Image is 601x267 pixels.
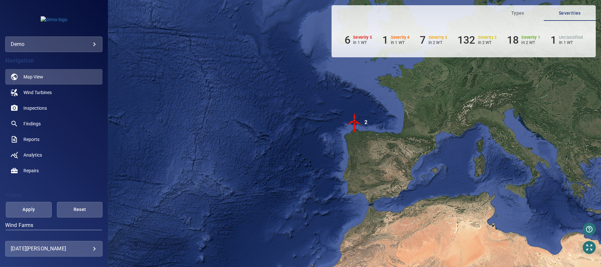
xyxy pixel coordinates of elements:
[23,105,47,111] span: Inspections
[5,36,102,52] div: demo
[551,34,556,46] h6: 1
[41,16,67,23] img: demo-logo
[382,34,410,46] li: Severity 4
[345,113,364,133] gmp-advanced-marker: 2
[458,34,475,46] h6: 132
[391,40,410,45] p: in 1 WT
[5,163,102,178] a: repairs noActive
[420,34,426,46] h6: 7
[345,34,350,46] h6: 6
[5,116,102,132] a: findings noActive
[345,113,364,132] img: windFarmIconCat5.svg
[65,205,95,214] span: Reset
[458,34,497,46] li: Severity 2
[23,136,39,143] span: Reports
[420,34,447,46] li: Severity 3
[353,35,372,40] h6: Severity 5
[5,192,102,199] h4: Filters
[5,57,102,64] h4: Navigation
[522,35,540,40] h6: Severity 1
[5,132,102,147] a: reports noActive
[23,74,43,80] span: Map View
[23,89,52,96] span: Wind Turbines
[14,205,44,214] span: Apply
[23,120,41,127] span: Findings
[5,223,102,228] label: Wind Farms
[391,35,410,40] h6: Severity 4
[429,40,447,45] p: in 2 WT
[6,202,52,218] button: Apply
[559,35,583,40] h6: Unclassified
[57,202,103,218] button: Reset
[353,40,372,45] p: in 1 WT
[548,9,592,17] span: Severities
[345,34,372,46] li: Severity 5
[5,85,102,100] a: windturbines noActive
[5,147,102,163] a: analytics noActive
[5,69,102,85] a: map active
[5,100,102,116] a: inspections noActive
[551,34,583,46] li: Severity Unclassified
[507,34,540,46] li: Severity 1
[364,113,367,132] div: 2
[5,230,102,245] div: Wind Farms
[429,35,447,40] h6: Severity 3
[507,34,519,46] h6: 18
[478,40,497,45] p: in 2 WT
[559,40,583,45] p: in 1 WT
[11,39,97,49] div: demo
[11,244,97,254] div: [DATE][PERSON_NAME]
[23,167,39,174] span: Repairs
[522,40,540,45] p: in 2 WT
[478,35,497,40] h6: Severity 2
[496,9,540,17] span: Types
[382,34,388,46] h6: 1
[23,152,42,158] span: Analytics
